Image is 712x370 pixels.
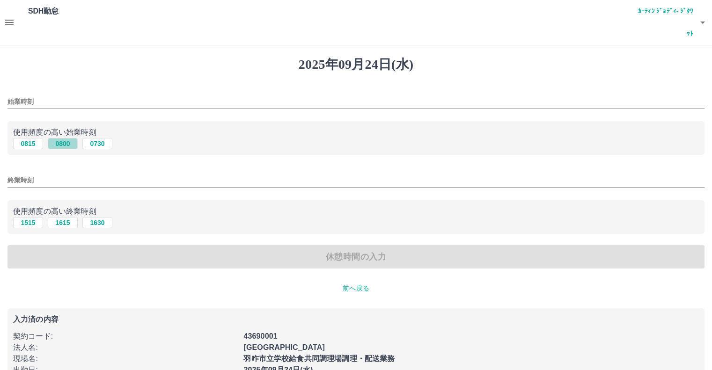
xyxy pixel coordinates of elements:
[7,283,705,293] p: 前へ戻る
[243,343,325,351] b: [GEOGRAPHIC_DATA]
[13,353,238,364] p: 現場名 :
[13,138,43,149] button: 0815
[13,206,699,217] p: 使用頻度の高い終業時刻
[243,355,395,363] b: 羽咋市立学校給食共同調理場調理・配送業務
[13,331,238,342] p: 契約コード :
[48,138,78,149] button: 0800
[13,217,43,228] button: 1515
[82,138,112,149] button: 0730
[7,57,705,73] h1: 2025年09月24日(水)
[82,217,112,228] button: 1630
[48,217,78,228] button: 1615
[13,342,238,353] p: 法人名 :
[13,127,699,138] p: 使用頻度の高い始業時刻
[243,332,277,340] b: 43690001
[13,316,699,323] p: 入力済の内容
